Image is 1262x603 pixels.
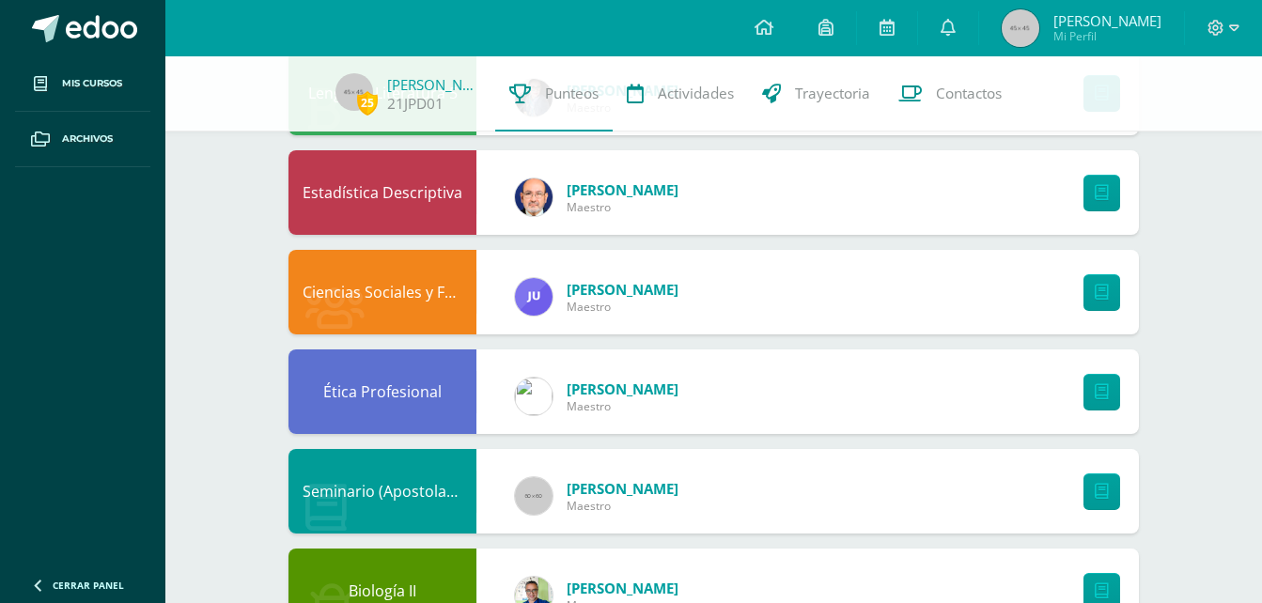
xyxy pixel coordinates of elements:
[62,76,122,91] span: Mis cursos
[936,84,1002,103] span: Contactos
[387,75,481,94] a: [PERSON_NAME]
[795,84,870,103] span: Trayectoria
[288,250,476,334] div: Ciencias Sociales y Formación Ciudadana 5
[567,398,678,414] span: Maestro
[658,84,734,103] span: Actividades
[53,579,124,592] span: Cerrar panel
[515,477,553,515] img: 60x60
[567,579,678,597] span: [PERSON_NAME]
[884,56,1016,131] a: Contactos
[567,280,678,299] span: [PERSON_NAME]
[288,449,476,533] div: Seminario (Apostolado Juvenil Salesiano -AJS)
[335,73,373,111] img: 45x45
[567,498,678,514] span: Maestro
[495,56,613,131] a: Punteos
[567,479,678,498] span: [PERSON_NAME]
[515,178,553,216] img: 6b7a2a75a6c7e6282b1a1fdce061224c.png
[387,94,444,114] a: 21JPD01
[545,84,599,103] span: Punteos
[15,112,150,167] a: Archivos
[515,378,553,415] img: 6dfd641176813817be49ede9ad67d1c4.png
[567,180,678,199] span: [PERSON_NAME]
[357,91,378,115] span: 25
[62,131,113,147] span: Archivos
[15,56,150,112] a: Mis cursos
[288,150,476,235] div: Estadística Descriptiva
[1053,11,1161,30] span: [PERSON_NAME]
[748,56,884,131] a: Trayectoria
[613,56,748,131] a: Actividades
[515,278,553,316] img: 0261123e46d54018888246571527a9cf.png
[567,299,678,315] span: Maestro
[1002,9,1039,47] img: 45x45
[567,199,678,215] span: Maestro
[288,349,476,434] div: Ética Profesional
[567,379,678,398] span: [PERSON_NAME]
[1053,28,1161,44] span: Mi Perfil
